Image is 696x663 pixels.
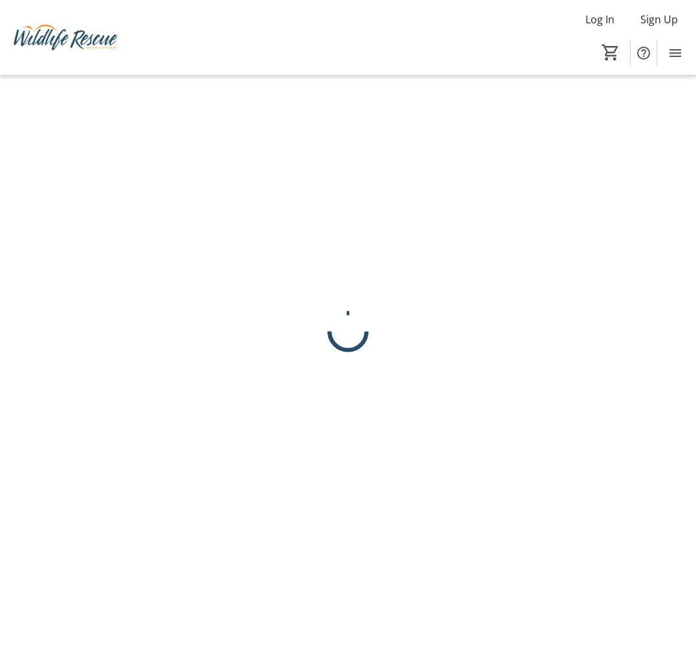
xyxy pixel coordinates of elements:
[599,41,622,64] button: Cart
[662,40,688,66] button: Menu
[631,40,657,66] button: Help
[630,9,688,30] button: Sign Up
[8,5,123,70] img: Wildlife Rescue Association of British Columbia's Logo
[575,9,625,30] button: Log In
[640,12,678,27] span: Sign Up
[585,12,614,27] span: Log In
